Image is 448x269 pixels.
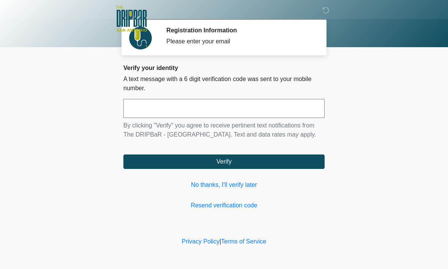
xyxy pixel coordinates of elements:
img: The DRIPBaR - San Antonio Fossil Creek Logo [116,6,147,32]
button: Verify [123,154,325,169]
p: A text message with a 6 digit verification code was sent to your mobile number. [123,75,325,93]
a: | [219,238,221,245]
img: Agent Avatar [129,27,152,49]
a: Resend verification code [123,201,325,210]
a: Terms of Service [221,238,266,245]
a: No thanks, I'll verify later [123,180,325,189]
div: Please enter your email [166,37,313,46]
a: Privacy Policy [182,238,220,245]
p: By clicking "Verify" you agree to receive pertinent text notifications from The DRIPBaR - [GEOGRA... [123,121,325,139]
h2: Verify your identity [123,64,325,72]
